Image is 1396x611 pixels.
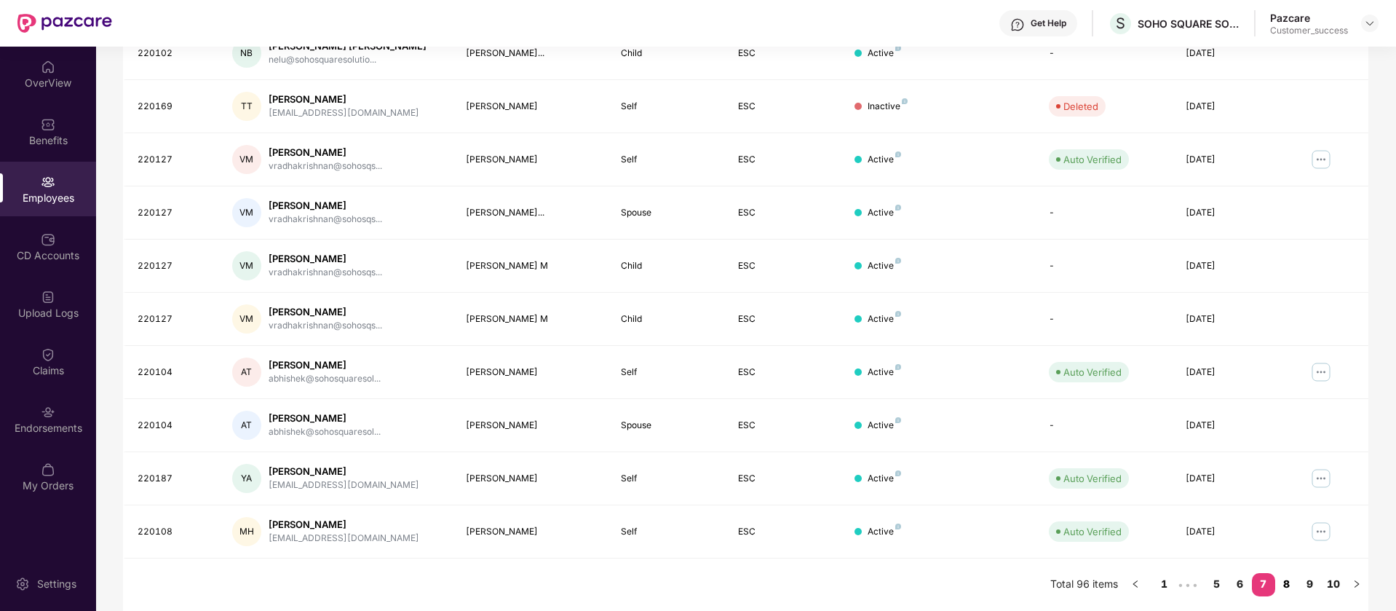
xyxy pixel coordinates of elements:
div: [DATE] [1186,153,1279,167]
td: - [1037,240,1173,293]
div: VM [232,304,261,334]
div: [PERSON_NAME] [269,252,382,266]
td: - [1037,293,1173,346]
div: [DATE] [1186,472,1279,486]
div: 220127 [138,259,209,273]
img: manageButton [1309,148,1333,171]
div: vradhakrishnan@sohosqs... [269,159,382,173]
div: ESC [738,259,831,273]
div: [EMAIL_ADDRESS][DOMAIN_NAME] [269,532,419,545]
div: Auto Verified [1063,471,1122,486]
div: 220108 [138,525,209,539]
div: 220169 [138,100,209,114]
img: svg+xml;base64,PHN2ZyB4bWxucz0iaHR0cDovL3d3dy53My5vcmcvMjAwMC9zdmciIHdpZHRoPSI4IiBoZWlnaHQ9IjgiIH... [895,364,901,370]
div: [PERSON_NAME] M [466,312,598,326]
img: svg+xml;base64,PHN2ZyBpZD0iSG9tZSIgeG1sbnM9Imh0dHA6Ly93d3cudzMub3JnLzIwMDAvc3ZnIiB3aWR0aD0iMjAiIG... [41,60,55,74]
div: Child [621,47,714,60]
img: svg+xml;base64,PHN2ZyBpZD0iQ0RfQWNjb3VudHMiIGRhdGEtbmFtZT0iQ0QgQWNjb3VudHMiIHhtbG5zPSJodHRwOi8vd3... [41,232,55,247]
img: svg+xml;base64,PHN2ZyBpZD0iSGVscC0zMngzMiIgeG1sbnM9Imh0dHA6Ly93d3cudzMub3JnLzIwMDAvc3ZnIiB3aWR0aD... [1010,17,1025,32]
img: svg+xml;base64,PHN2ZyB4bWxucz0iaHR0cDovL3d3dy53My5vcmcvMjAwMC9zdmciIHdpZHRoPSI4IiBoZWlnaHQ9IjgiIH... [895,151,901,157]
div: ESC [738,47,831,60]
div: Deleted [1063,99,1098,114]
img: New Pazcare Logo [17,14,112,33]
div: 220127 [138,312,209,326]
div: Self [621,153,714,167]
div: ESC [738,312,831,326]
div: Auto Verified [1063,152,1122,167]
div: [PERSON_NAME] [269,411,381,425]
div: [DATE] [1186,206,1279,220]
img: svg+xml;base64,PHN2ZyB4bWxucz0iaHR0cDovL3d3dy53My5vcmcvMjAwMC9zdmciIHdpZHRoPSI4IiBoZWlnaHQ9IjgiIH... [895,417,901,423]
img: manageButton [1309,467,1333,490]
img: svg+xml;base64,PHN2ZyB4bWxucz0iaHR0cDovL3d3dy53My5vcmcvMjAwMC9zdmciIHdpZHRoPSI4IiBoZWlnaHQ9IjgiIH... [895,45,901,51]
div: Child [621,312,714,326]
div: [PERSON_NAME] [466,419,598,433]
li: Next Page [1345,573,1368,596]
img: manageButton [1309,360,1333,384]
div: Self [621,472,714,486]
div: Child [621,259,714,273]
div: [PERSON_NAME]... [466,206,598,220]
div: ESC [738,153,831,167]
div: Customer_success [1270,25,1348,36]
div: [PERSON_NAME] [269,518,419,532]
div: VM [232,198,261,227]
div: Active [868,47,901,60]
div: Self [621,100,714,114]
span: S [1116,15,1125,32]
img: svg+xml;base64,PHN2ZyBpZD0iRW5kb3JzZW1lbnRzIiB4bWxucz0iaHR0cDovL3d3dy53My5vcmcvMjAwMC9zdmciIHdpZH... [41,405,55,419]
span: ••• [1176,573,1199,596]
div: 220104 [138,419,209,433]
td: - [1037,27,1173,80]
img: manageButton [1309,520,1333,543]
li: 7 [1252,573,1275,596]
td: - [1037,399,1173,452]
div: [PERSON_NAME] [466,153,598,167]
div: [DATE] [1186,100,1279,114]
div: [PERSON_NAME] [269,146,382,159]
div: [PERSON_NAME] [269,358,381,372]
div: Self [621,366,714,379]
div: VM [232,251,261,280]
div: [DATE] [1186,312,1279,326]
img: svg+xml;base64,PHN2ZyBpZD0iVXBsb2FkX0xvZ3MiIGRhdGEtbmFtZT0iVXBsb2FkIExvZ3MiIHhtbG5zPSJodHRwOi8vd3... [41,290,55,304]
li: Previous 5 Pages [1176,573,1199,596]
a: 7 [1252,573,1275,595]
li: 10 [1322,573,1345,596]
img: svg+xml;base64,PHN2ZyB4bWxucz0iaHR0cDovL3d3dy53My5vcmcvMjAwMC9zdmciIHdpZHRoPSI4IiBoZWlnaHQ9IjgiIH... [902,98,908,104]
div: Spouse [621,206,714,220]
div: [DATE] [1186,419,1279,433]
a: 5 [1205,573,1229,595]
span: right [1352,580,1361,588]
div: ESC [738,472,831,486]
img: svg+xml;base64,PHN2ZyBpZD0iU2V0dGluZy0yMHgyMCIgeG1sbnM9Imh0dHA6Ly93d3cudzMub3JnLzIwMDAvc3ZnIiB3aW... [15,577,30,591]
img: svg+xml;base64,PHN2ZyBpZD0iTXlfT3JkZXJzIiBkYXRhLW5hbWU9Ik15IE9yZGVycyIgeG1sbnM9Imh0dHA6Ly93d3cudz... [41,462,55,477]
img: svg+xml;base64,PHN2ZyB4bWxucz0iaHR0cDovL3d3dy53My5vcmcvMjAwMC9zdmciIHdpZHRoPSI4IiBoZWlnaHQ9IjgiIH... [895,311,901,317]
div: 220127 [138,153,209,167]
li: 8 [1275,573,1298,596]
div: [PERSON_NAME]... [466,47,598,60]
div: ESC [738,366,831,379]
div: ESC [738,419,831,433]
div: [PERSON_NAME] [466,525,598,539]
div: [PERSON_NAME] [466,100,598,114]
div: 220102 [138,47,209,60]
img: svg+xml;base64,PHN2ZyBpZD0iRW1wbG95ZWVzIiB4bWxucz0iaHR0cDovL3d3dy53My5vcmcvMjAwMC9zdmciIHdpZHRoPS... [41,175,55,189]
div: Self [621,525,714,539]
div: AT [232,411,261,440]
img: svg+xml;base64,PHN2ZyB4bWxucz0iaHR0cDovL3d3dy53My5vcmcvMjAwMC9zdmciIHdpZHRoPSI4IiBoZWlnaHQ9IjgiIH... [895,258,901,264]
div: TT [232,92,261,121]
div: ESC [738,100,831,114]
div: MH [232,517,261,546]
a: 9 [1298,573,1322,595]
div: [DATE] [1186,525,1279,539]
div: 220187 [138,472,209,486]
li: Previous Page [1124,573,1147,596]
img: svg+xml;base64,PHN2ZyB4bWxucz0iaHR0cDovL3d3dy53My5vcmcvMjAwMC9zdmciIHdpZHRoPSI4IiBoZWlnaHQ9IjgiIH... [895,470,901,476]
div: [EMAIL_ADDRESS][DOMAIN_NAME] [269,106,419,120]
div: Settings [33,576,81,591]
div: nelu@sohosquaresolutio... [269,53,427,67]
div: AT [232,358,261,387]
div: vradhakrishnan@sohosqs... [269,213,382,226]
a: 6 [1229,573,1252,595]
